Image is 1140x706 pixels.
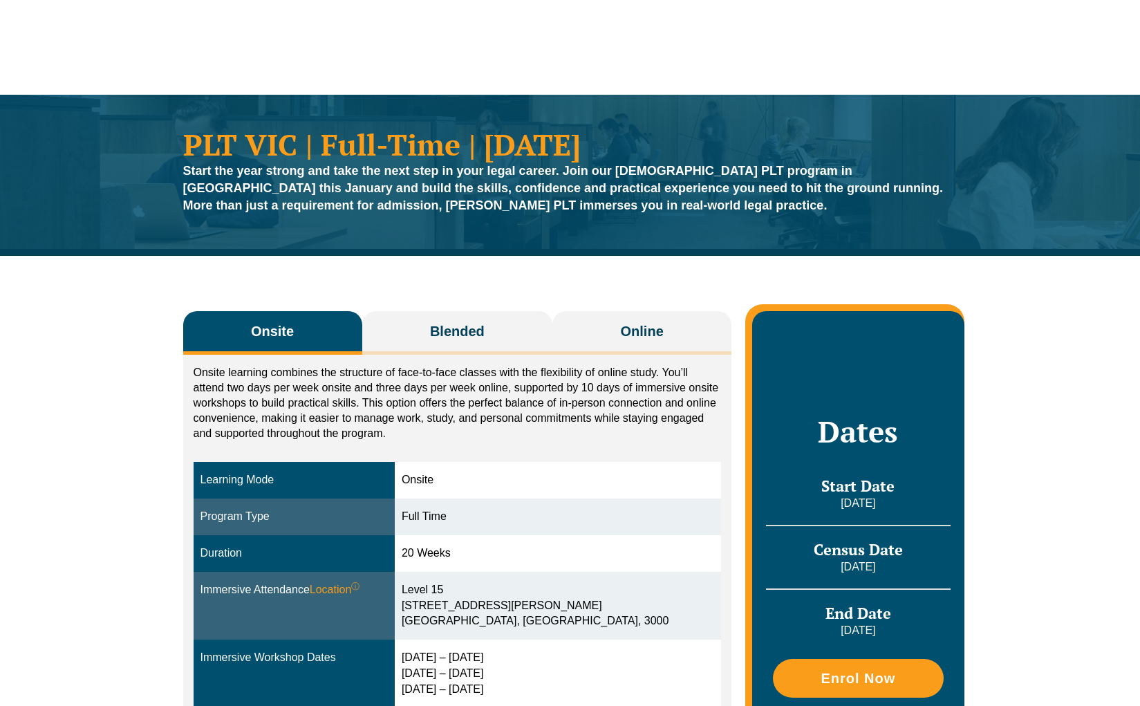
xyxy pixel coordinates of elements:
[766,623,950,638] p: [DATE]
[821,476,895,496] span: Start Date
[814,539,903,559] span: Census Date
[621,322,664,341] span: Online
[773,659,943,698] a: Enrol Now
[200,509,388,525] div: Program Type
[402,582,714,630] div: Level 15 [STREET_ADDRESS][PERSON_NAME] [GEOGRAPHIC_DATA], [GEOGRAPHIC_DATA], 3000
[200,546,388,561] div: Duration
[825,603,891,623] span: End Date
[200,472,388,488] div: Learning Mode
[402,509,714,525] div: Full Time
[183,129,957,159] h1: PLT VIC | Full-Time | [DATE]
[402,472,714,488] div: Onsite
[402,650,714,698] div: [DATE] – [DATE] [DATE] – [DATE] [DATE] – [DATE]
[430,322,485,341] span: Blended
[351,582,359,591] sup: ⓘ
[310,582,360,598] span: Location
[200,650,388,666] div: Immersive Workshop Dates
[183,164,944,212] strong: Start the year strong and take the next step in your legal career. Join our [DEMOGRAPHIC_DATA] PL...
[766,496,950,511] p: [DATE]
[766,414,950,449] h2: Dates
[821,671,895,685] span: Enrol Now
[194,365,722,441] p: Onsite learning combines the structure of face-to-face classes with the flexibility of online stu...
[402,546,714,561] div: 20 Weeks
[200,582,388,598] div: Immersive Attendance
[251,322,294,341] span: Onsite
[766,559,950,575] p: [DATE]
